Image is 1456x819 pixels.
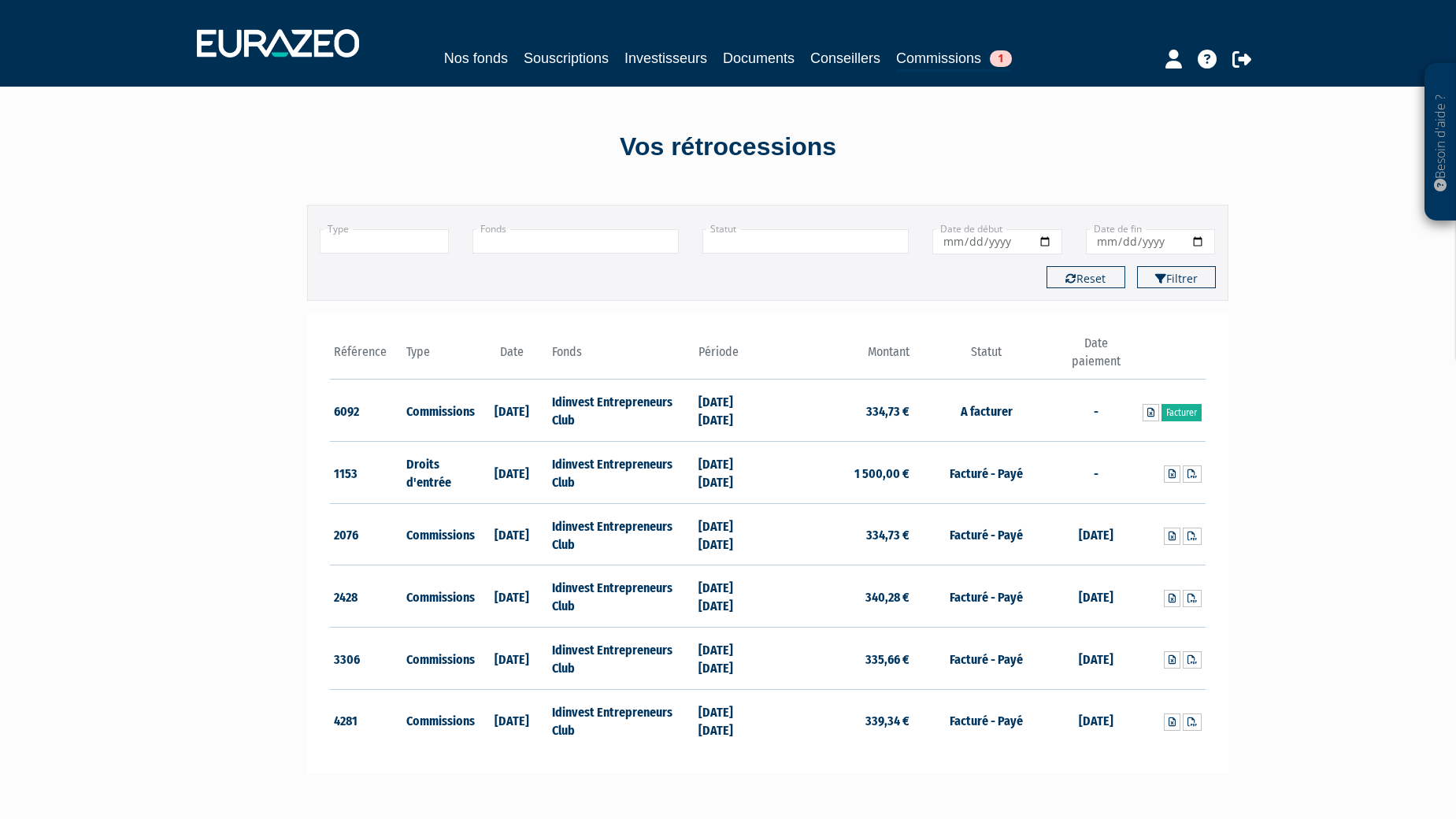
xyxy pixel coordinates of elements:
td: Commissions [402,503,476,565]
td: Facturé - Payé [913,689,1059,750]
td: A facturer [913,380,1059,442]
th: Fonds [548,335,694,380]
td: [DATE] [476,442,549,504]
td: [DATE] [DATE] [695,628,768,690]
td: 334,73 € [768,380,913,442]
a: Nos fonds [444,47,508,69]
th: Montant [768,335,913,380]
td: Idinvest Entrepreneurs Club [548,503,694,565]
td: [DATE] [1059,628,1132,690]
td: Facturé - Payé [913,442,1059,504]
td: - [1059,442,1132,504]
td: Commissions [402,565,476,628]
td: 340,28 € [768,565,913,628]
th: Date [476,335,549,380]
td: Idinvest Entrepreneurs Club [548,442,694,504]
td: Commissions [402,380,476,442]
p: Besoin d'aide ? [1432,72,1450,213]
img: 1732889491-logotype_eurazeo_blanc_rvb.png [197,29,359,57]
td: Idinvest Entrepreneurs Club [548,628,694,690]
td: 6092 [330,380,403,442]
td: Idinvest Entrepreneurs Club [548,689,694,750]
td: 4281 [330,689,403,750]
a: Commissions1 [896,47,1012,72]
th: Type [402,335,476,380]
td: - [1059,380,1132,442]
td: Facturé - Payé [913,628,1059,690]
td: [DATE] [1059,689,1132,750]
th: Date paiement [1059,335,1132,380]
td: 1153 [330,442,403,504]
td: [DATE] [DATE] [695,689,768,750]
td: [DATE] [1059,503,1132,565]
td: 2076 [330,503,403,565]
td: Idinvest Entrepreneurs Club [548,380,694,442]
div: Vos rétrocessions [280,129,1177,165]
td: [DATE] [476,628,549,690]
td: 2428 [330,565,403,628]
td: Idinvest Entrepreneurs Club [548,565,694,628]
a: Conseillers [810,47,880,69]
a: Souscriptions [524,47,609,69]
a: Investisseurs [624,47,707,69]
td: Facturé - Payé [913,503,1059,565]
th: Période [695,335,768,380]
td: 335,66 € [768,628,913,690]
td: [DATE] [DATE] [695,442,768,504]
td: [DATE] [DATE] [695,565,768,628]
td: 1 500,00 € [768,442,913,504]
a: Facturer [1161,404,1202,421]
td: [DATE] [DATE] [695,380,768,442]
td: [DATE] [476,380,549,442]
td: [DATE] [476,689,549,750]
td: 334,73 € [768,503,913,565]
td: Commissions [402,689,476,750]
td: Commissions [402,628,476,690]
td: 339,34 € [768,689,913,750]
td: [DATE] [DATE] [695,503,768,565]
button: Filtrer [1137,266,1216,288]
td: [DATE] [476,503,549,565]
td: 3306 [330,628,403,690]
td: Droits d'entrée [402,442,476,504]
th: Référence [330,335,403,380]
td: [DATE] [1059,565,1132,628]
button: Reset [1047,266,1125,288]
td: Facturé - Payé [913,565,1059,628]
th: Statut [913,335,1059,380]
td: [DATE] [476,565,549,628]
span: 1 [990,50,1012,67]
a: Documents [723,47,795,69]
